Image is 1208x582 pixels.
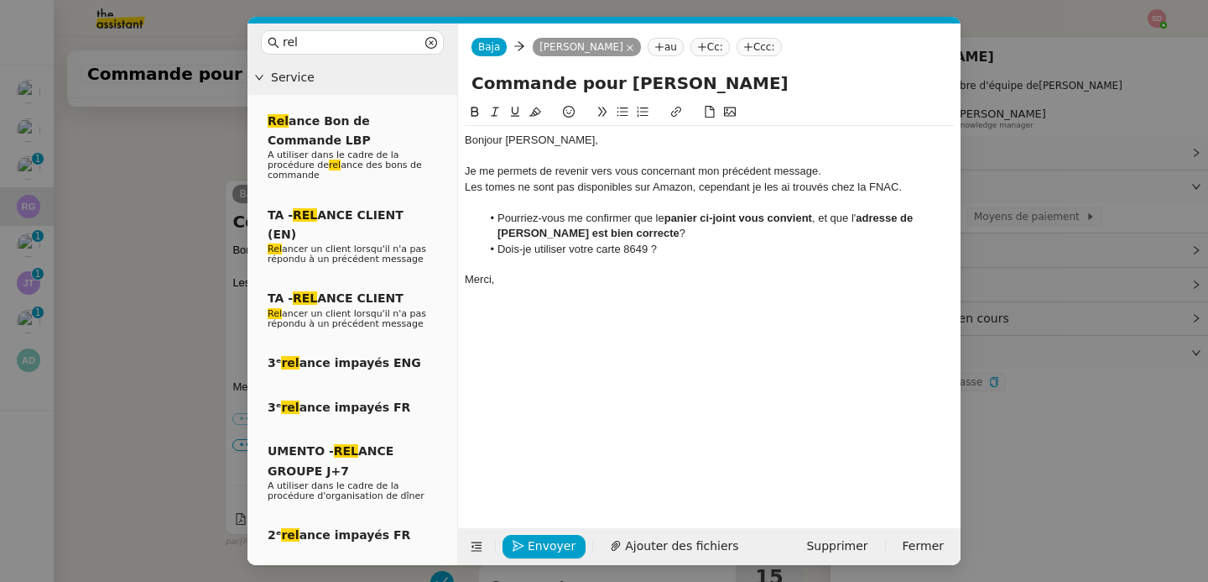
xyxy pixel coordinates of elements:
[465,272,954,287] div: Merci,
[465,164,954,179] div: Je me permets de revenir vers vous concernant mon précédent message.
[664,212,812,224] strong: panier ci-joint vous convient
[796,535,877,558] button: Supprimer
[648,38,684,56] nz-tag: au
[268,444,393,477] span: UMENTO - ANCE GROUPE J+7
[268,114,371,147] span: ance Bon de Commande LBP
[268,480,424,501] span: A utiliser dans le cadre de la procédure d'organisation de dîner
[281,528,299,542] em: rel
[283,33,422,52] input: Templates
[268,308,426,329] span: ancer un client lorsqu'il n'a pas répondu à un précédent message
[268,308,282,319] em: Rel
[893,535,954,558] button: Fermer
[281,401,299,414] em: rel
[268,244,426,265] span: ancer un client lorsqu'il n'a pas répondu à un précédent message
[482,211,955,242] li: Pourriez-vous me confirmer que le , et que l' ?
[502,535,586,558] button: Envoyer
[268,149,422,181] span: A utiliser dans le cadre de la procédure de ance des bons de commande
[281,356,299,370] em: rel
[465,180,954,195] div: Les tomes ne sont pas disponibles sur Amazon, cependant je les ai trouvés chez la FNAC.
[334,444,358,458] em: REL
[482,242,955,257] li: Dois-je utiliser votre carte 8649 ?
[268,528,410,542] span: 2ᵉ ance impayés FR
[268,114,289,128] em: Rel
[806,537,867,556] span: Supprimer
[478,41,500,53] span: Baja
[690,38,730,56] nz-tag: Cc:
[533,38,641,56] nz-tag: [PERSON_NAME]
[329,160,341,170] em: rel
[737,38,782,56] nz-tag: Ccc:
[625,537,738,556] span: Ajouter des fichiers
[471,71,947,96] input: Subject
[268,208,404,241] span: TA - ANCE CLIENT (EN)
[293,291,317,305] em: REL
[247,61,457,94] div: Service
[268,356,421,370] span: 3ᵉ ance impayés ENG
[293,208,317,222] em: REL
[465,133,954,148] div: Bonjour ﻿[PERSON_NAME]﻿,
[600,535,748,558] button: Ajouter des fichiers
[271,68,450,87] span: Service
[268,291,404,305] span: TA - ANCE CLIENT
[268,401,410,414] span: 3ᵉ ance impayés FR
[268,244,282,254] em: Rel
[528,537,575,556] span: Envoyer
[903,537,944,556] span: Fermer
